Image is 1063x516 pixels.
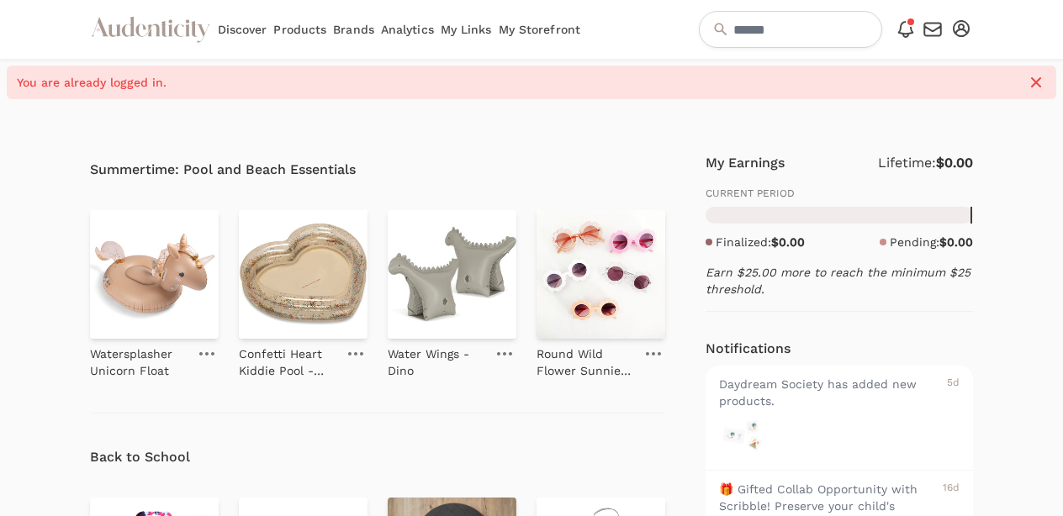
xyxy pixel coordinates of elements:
strong: $0.00 [939,235,973,249]
h4: Back to School [90,447,665,467]
div: 5d [947,376,960,409]
strong: $0.00 [771,235,805,249]
a: Round Wild Flower Sunnies - 5 Color Options [537,339,635,379]
a: Daydream Society has added new products. 5d [706,366,973,470]
p: Water Wings - Dino [388,345,486,379]
h4: My Earnings [706,153,785,173]
img: 1091-05_1000x.png.jpg [719,413,766,460]
img: Round Wild Flower Sunnies - 5 Color Options [537,210,665,339]
p: Pending: [890,234,973,250]
div: Daydream Society has added new products. [719,376,942,409]
p: Earn $25.00 more to reach the minimum $25 threshold. [706,264,973,297]
img: Water Wings - Dino [388,210,516,339]
a: Water Wings - Dino [388,339,486,379]
strong: $0.00 [936,155,973,171]
img: Confetti Heart Kiddie Pool - Cream [239,210,368,339]
p: Finalized: [716,234,805,250]
h4: Notifications [706,339,791,359]
h4: Summertime: Pool and Beach Essentials [90,160,665,180]
a: Confetti Heart Kiddie Pool - Cream [239,339,337,379]
p: Watersplasher Unicorn Float [90,345,188,379]
p: Confetti Heart Kiddie Pool - Cream [239,345,337,379]
p: Lifetime: [878,153,973,173]
a: Watersplasher Unicorn Float [90,339,188,379]
p: Round Wild Flower Sunnies - 5 Color Options [537,345,635,379]
img: Watersplasher Unicorn Float [90,210,219,339]
span: You are already logged in. [17,74,1018,91]
p: CURRENT PERIOD [706,187,973,200]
